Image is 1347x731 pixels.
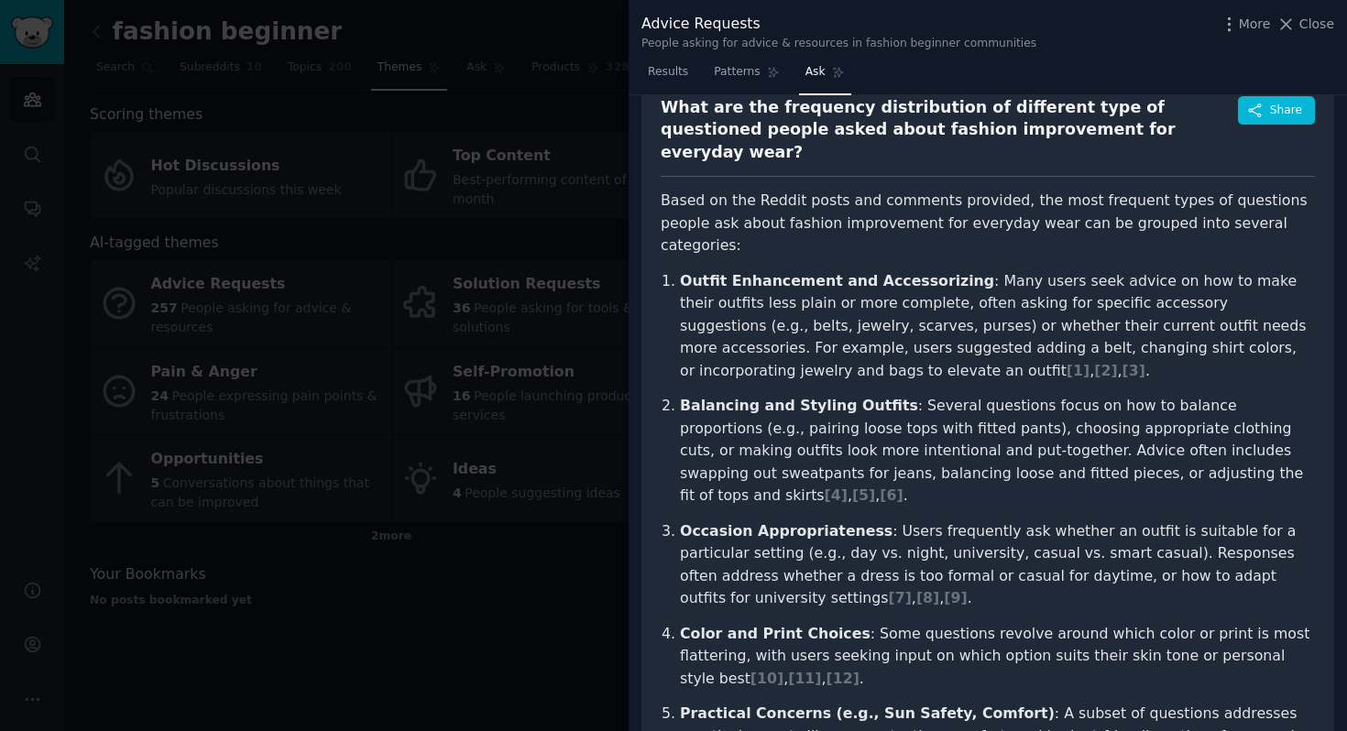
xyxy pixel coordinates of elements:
button: Share [1238,96,1315,125]
a: Patterns [707,58,785,95]
strong: Outfit Enhancement and Accessorizing [680,272,994,289]
span: Close [1299,15,1334,34]
p: Based on the Reddit posts and comments provided, the most frequent types of questions people ask ... [661,190,1315,257]
span: [ 8 ] [916,589,939,606]
p: : Several questions focus on how to balance proportions (e.g., pairing loose tops with fitted pan... [680,395,1315,507]
span: [ 6 ] [880,486,903,504]
span: [ 1 ] [1067,362,1090,379]
div: What are the frequency distribution of different type of questioned people asked about fashion im... [661,96,1238,164]
span: Results [648,64,688,81]
strong: Practical Concerns (e.g., Sun Safety, Comfort) [680,704,1055,722]
div: Advice Requests [641,13,1036,36]
span: [ 4 ] [825,486,848,504]
div: People asking for advice & resources in fashion beginner communities [641,36,1036,52]
span: More [1239,15,1271,34]
span: [ 7 ] [888,589,911,606]
span: [ 12 ] [827,670,860,687]
span: [ 10 ] [750,670,783,687]
span: [ 9 ] [944,589,967,606]
a: Ask [799,58,851,95]
span: Share [1270,103,1302,119]
span: [ 5 ] [852,486,875,504]
strong: Balancing and Styling Outfits [680,397,918,414]
span: Ask [805,64,826,81]
span: Patterns [714,64,760,81]
span: [ 11 ] [788,670,821,687]
span: [ 3 ] [1122,362,1145,379]
p: : Many users seek advice on how to make their outfits less plain or more complete, often asking f... [680,270,1315,383]
strong: Occasion Appropriateness [680,522,893,540]
p: : Users frequently ask whether an outfit is suitable for a particular setting (e.g., day vs. nigh... [680,520,1315,610]
p: : Some questions revolve around which color or print is most flattering, with users seeking input... [680,623,1315,691]
a: Results [641,58,695,95]
button: More [1220,15,1271,34]
button: Close [1276,15,1334,34]
strong: Color and Print Choices [680,625,871,642]
span: [ 2 ] [1094,362,1117,379]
